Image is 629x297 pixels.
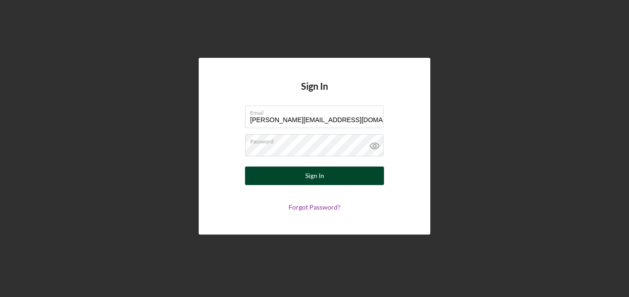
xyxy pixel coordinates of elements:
[289,203,340,211] a: Forgot Password?
[305,167,324,185] div: Sign In
[250,106,384,116] label: Email
[301,81,328,105] h4: Sign In
[250,135,384,145] label: Password
[245,167,384,185] button: Sign In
